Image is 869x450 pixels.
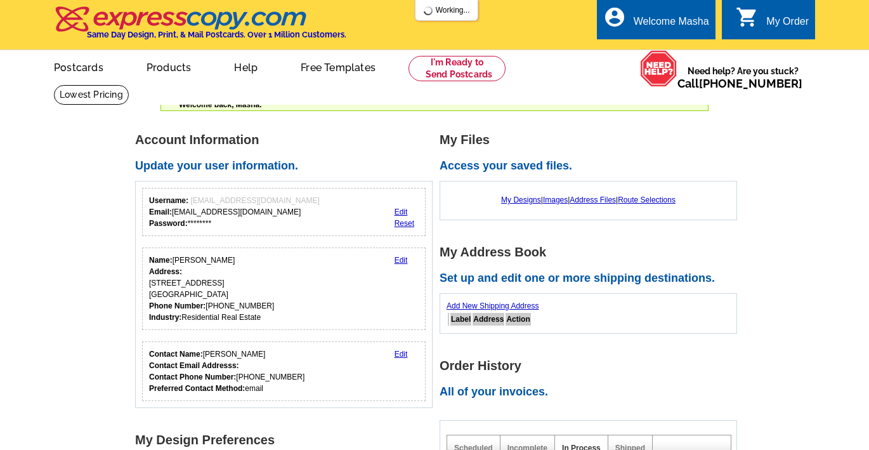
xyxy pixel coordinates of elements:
div: | | | [447,188,730,212]
strong: Username: [149,196,188,205]
a: Route Selections [618,195,676,204]
h1: My Address Book [440,246,744,259]
strong: Contact Email Addresss: [149,361,239,370]
div: [PERSON_NAME] [PHONE_NUMBER] email [149,348,304,394]
a: [PHONE_NUMBER] [699,77,802,90]
i: account_circle [603,6,626,29]
a: shopping_cart My Order [736,14,809,30]
a: Edit [395,256,408,265]
strong: Industry: [149,313,181,322]
h2: Access your saved files. [440,159,744,173]
a: Postcards [34,51,124,81]
a: My Designs [501,195,541,204]
span: Call [677,77,802,90]
span: [EMAIL_ADDRESS][DOMAIN_NAME] [190,196,319,205]
strong: Preferred Contact Method: [149,384,245,393]
span: Need help? Are you stuck? [677,65,809,90]
h2: All of your invoices. [440,385,744,399]
h4: Same Day Design, Print, & Mail Postcards. Over 1 Million Customers. [87,30,346,39]
div: My Order [766,16,809,34]
div: [PERSON_NAME] [STREET_ADDRESS] [GEOGRAPHIC_DATA] [PHONE_NUMBER] Residential Real Estate [149,255,274,323]
a: Free Templates [280,51,396,81]
a: Products [126,51,212,81]
a: Same Day Design, Print, & Mail Postcards. Over 1 Million Customers. [54,15,346,39]
a: Address Files [570,195,616,204]
strong: Name: [149,256,173,265]
a: Help [214,51,278,81]
i: shopping_cart [736,6,759,29]
strong: Email: [149,208,172,216]
h2: Set up and edit one or more shipping destinations. [440,272,744,286]
h1: Order History [440,359,744,373]
th: Label [450,313,471,326]
div: Your login information. [142,188,426,236]
h2: Update your user information. [135,159,440,173]
a: Reset [395,219,414,228]
th: Address [473,313,504,326]
strong: Phone Number: [149,301,206,310]
strong: Address: [149,267,182,276]
a: Edit [395,208,408,216]
div: Your personal details. [142,248,426,330]
a: Add New Shipping Address [447,301,539,310]
a: Edit [395,350,408,359]
th: Action [506,313,530,326]
strong: Contact Name: [149,350,203,359]
span: Welcome back, Masha. [179,100,262,109]
img: help [640,50,677,87]
a: Images [543,195,568,204]
strong: Contact Phone Number: [149,373,236,381]
div: Welcome Masha [634,16,709,34]
img: loading... [423,6,433,16]
div: Who should we contact regarding order issues? [142,341,426,401]
strong: Password: [149,219,188,228]
h1: My Design Preferences [135,433,440,447]
h1: Account Information [135,133,440,147]
h1: My Files [440,133,744,147]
